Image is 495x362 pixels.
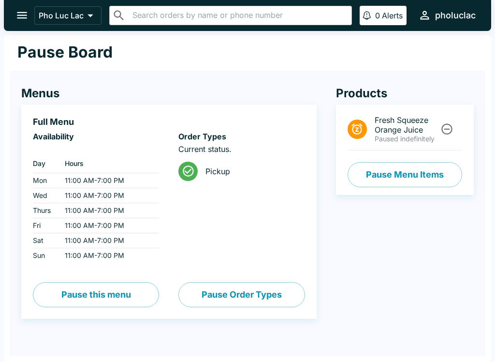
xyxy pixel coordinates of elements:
th: Hours [57,154,159,173]
h6: Order Types [178,132,305,141]
span: Fresh Squeeze Orange Juice [375,115,439,135]
td: Sat [33,233,57,248]
td: 11:00 AM - 7:00 PM [57,173,159,188]
td: 11:00 AM - 7:00 PM [57,248,159,263]
td: 11:00 AM - 7:00 PM [57,233,159,248]
td: Mon [33,173,57,188]
button: pholuclac [414,5,480,26]
td: Fri [33,218,57,233]
th: Day [33,154,57,173]
button: Pho Luc Lac [34,6,102,25]
h4: Menus [21,86,317,101]
td: 11:00 AM - 7:00 PM [57,218,159,233]
h6: Availability [33,132,159,141]
button: open drawer [10,3,34,28]
button: Pause Order Types [178,282,305,307]
button: Pause this menu [33,282,159,307]
div: pholuclac [435,10,476,21]
td: 11:00 AM - 7:00 PM [57,188,159,203]
p: Paused indefinitely [375,135,439,143]
h1: Pause Board [17,43,113,62]
input: Search orders by name or phone number [130,9,348,22]
p: 0 [375,11,380,20]
p: ‏ [33,144,159,154]
td: Sun [33,248,57,263]
button: Pause Menu Items [348,162,462,187]
button: Unpause [438,120,456,138]
p: Alerts [382,11,403,20]
td: Thurs [33,203,57,218]
td: Wed [33,188,57,203]
span: Pickup [205,166,297,176]
p: Current status. [178,144,305,154]
h4: Products [336,86,474,101]
p: Pho Luc Lac [39,11,84,20]
td: 11:00 AM - 7:00 PM [57,203,159,218]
